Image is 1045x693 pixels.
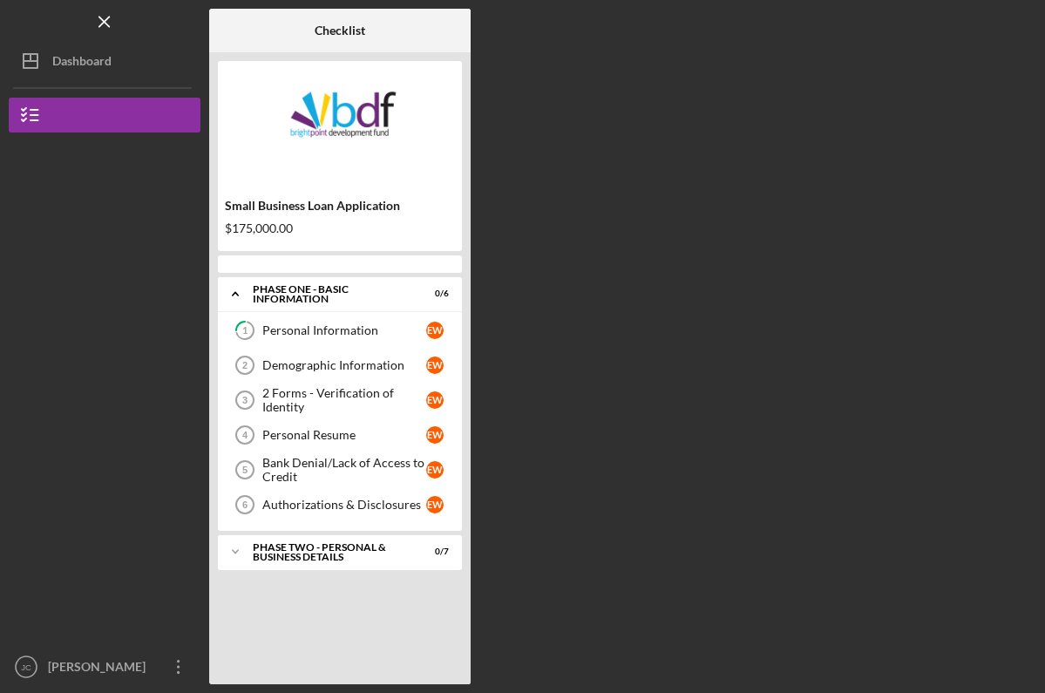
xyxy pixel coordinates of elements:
a: 4Personal ResumeEW [227,418,453,452]
div: Personal Information [262,323,426,337]
a: 6Authorizations & DisclosuresEW [227,487,453,522]
tspan: 5 [242,465,248,475]
button: Dashboard [9,44,200,78]
div: $175,000.00 [225,221,455,235]
tspan: 4 [242,430,248,440]
div: Dashboard [52,44,112,83]
tspan: 6 [242,499,248,510]
text: JC [21,662,31,672]
div: 0 / 7 [417,547,449,557]
div: Authorizations & Disclosures [262,498,426,512]
div: [PERSON_NAME] [44,649,157,689]
div: E W [426,391,444,409]
div: Personal Resume [262,428,426,442]
a: 5Bank Denial/Lack of Access to CreditEW [227,452,453,487]
tspan: 3 [242,395,248,405]
a: 32 Forms - Verification of IdentityEW [227,383,453,418]
a: 2Demographic InformationEW [227,348,453,383]
div: E W [426,496,444,513]
b: Checklist [315,24,365,37]
div: Bank Denial/Lack of Access to Credit [262,456,426,484]
div: Demographic Information [262,358,426,372]
div: E W [426,426,444,444]
div: Small Business Loan Application [225,199,455,213]
div: Phase One - Basic Information [253,284,405,304]
div: E W [426,322,444,339]
div: E W [426,461,444,479]
div: PHASE TWO - PERSONAL & BUSINESS DETAILS [253,542,405,562]
tspan: 2 [242,360,248,370]
img: Product logo [218,70,462,174]
button: JC[PERSON_NAME] [9,649,200,684]
tspan: 1 [242,325,248,336]
a: 1Personal InformationEW [227,313,453,348]
div: 0 / 6 [417,289,449,299]
div: E W [426,357,444,374]
div: 2 Forms - Verification of Identity [262,386,426,414]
